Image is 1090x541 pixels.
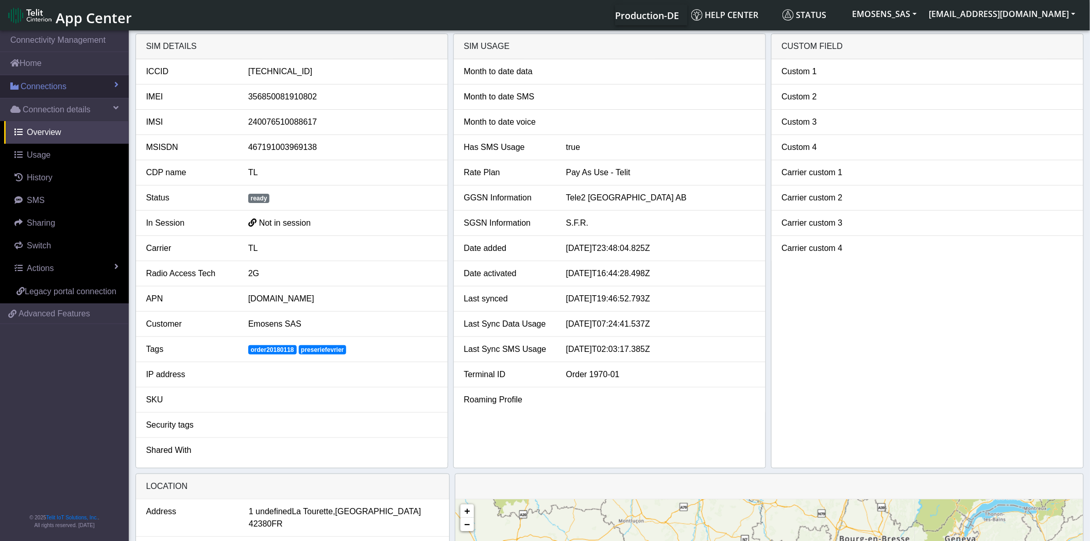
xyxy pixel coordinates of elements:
div: SGSN Information [456,217,558,229]
span: order20180118 [248,345,297,354]
div: true [558,141,763,154]
button: [EMAIL_ADDRESS][DOMAIN_NAME] [923,5,1082,23]
a: Actions [4,257,129,280]
span: Legacy portal connection [25,287,116,296]
span: ready [248,194,270,203]
span: preseriefevrier [299,345,347,354]
div: Has SMS Usage [456,141,558,154]
img: status.svg [782,9,794,21]
div: Roaming Profile [456,394,558,406]
a: Telit IoT Solutions, Inc. [46,515,98,520]
div: [DATE]T16:44:28.498Z [558,267,763,280]
div: LOCATION [136,474,449,499]
div: SKU [139,394,241,406]
a: Usage [4,144,129,166]
span: App Center [56,8,132,27]
div: Order 1970-01 [558,368,763,381]
a: Help center [687,5,778,25]
div: Custom 2 [774,91,876,103]
div: Last synced [456,293,558,305]
button: EMOSENS_SAS [846,5,923,23]
span: 42380 [249,518,272,530]
div: SIM usage [454,34,765,59]
div: [DATE]T02:03:17.385Z [558,343,763,356]
div: Shared With [139,444,241,457]
div: Custom 1 [774,65,876,78]
div: Status [139,192,241,204]
div: Address [139,505,241,530]
div: Tele2 [GEOGRAPHIC_DATA] AB [558,192,763,204]
img: logo-telit-cinterion-gw-new.png [8,7,52,24]
div: Carrier custom 4 [774,242,876,255]
a: App Center [8,4,130,26]
span: Switch [27,241,51,250]
div: 240076510088617 [241,116,445,128]
div: [TECHNICAL_ID] [241,65,445,78]
a: Sharing [4,212,129,234]
div: TL [241,166,445,179]
div: Emosens SAS [241,318,445,330]
div: [DOMAIN_NAME] [241,293,445,305]
a: Zoom in [461,504,474,518]
div: Custom field [772,34,1083,59]
div: Last Sync Data Usage [456,318,558,330]
div: TL [241,242,445,255]
span: Status [782,9,827,21]
div: APN [139,293,241,305]
div: Carrier [139,242,241,255]
div: Month to date data [456,65,558,78]
span: Connections [21,80,66,93]
div: [DATE]T23:48:04.825Z [558,242,763,255]
div: Carrier custom 1 [774,166,876,179]
span: Usage [27,150,50,159]
a: Switch [4,234,129,257]
div: Date activated [456,267,558,280]
div: IMEI [139,91,241,103]
div: Rate Plan [456,166,558,179]
div: 356850081910802 [241,91,445,103]
span: SMS [27,196,45,205]
div: Carrier custom 3 [774,217,876,229]
span: Connection details [23,104,91,116]
div: IP address [139,368,241,381]
div: Month to date SMS [456,91,558,103]
span: [GEOGRAPHIC_DATA] [335,505,421,518]
div: Pay As Use - Telit [558,166,763,179]
span: Help center [691,9,759,21]
div: Carrier custom 2 [774,192,876,204]
div: Tags [139,343,241,356]
a: Overview [4,121,129,144]
div: Customer [139,318,241,330]
span: Actions [27,264,54,273]
span: Overview [27,128,61,137]
span: History [27,173,53,182]
span: La Tourette, [292,505,335,518]
a: Your current platform instance [615,5,679,25]
div: Security tags [139,419,241,431]
div: SIM details [136,34,448,59]
div: Custom 4 [774,141,876,154]
span: 1 undefined [249,505,292,518]
a: Zoom out [461,518,474,531]
div: Last Sync SMS Usage [456,343,558,356]
div: S.F.R. [558,217,763,229]
div: In Session [139,217,241,229]
div: IMSI [139,116,241,128]
div: Terminal ID [456,368,558,381]
div: 467191003969138 [241,141,445,154]
div: [DATE]T07:24:41.537Z [558,318,763,330]
a: Status [778,5,846,25]
div: 2G [241,267,445,280]
div: GGSN Information [456,192,558,204]
div: Date added [456,242,558,255]
span: FR [271,518,282,530]
div: Custom 3 [774,116,876,128]
span: Production-DE [616,9,679,22]
div: Month to date voice [456,116,558,128]
div: [DATE]T19:46:52.793Z [558,293,763,305]
div: Radio Access Tech [139,267,241,280]
a: SMS [4,189,129,212]
div: MSISDN [139,141,241,154]
a: History [4,166,129,189]
div: CDP name [139,166,241,179]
